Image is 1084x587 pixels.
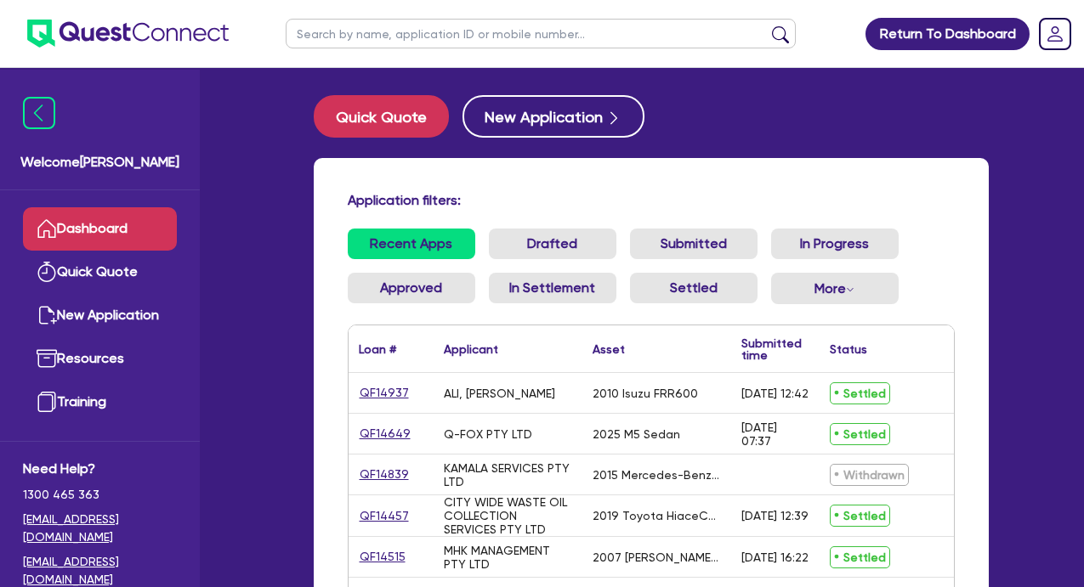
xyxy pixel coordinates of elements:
div: Submitted time [741,337,802,361]
span: Settled [830,546,890,568]
img: icon-menu-close [23,97,55,129]
a: Submitted [630,229,758,259]
div: KAMALA SERVICES PTY LTD [444,461,572,488]
span: Withdrawn [830,464,909,486]
a: Approved [348,273,475,303]
span: 1300 465 363 [23,486,177,504]
button: Quick Quote [314,95,449,138]
a: Resources [23,337,177,381]
a: QF14515 [359,547,406,567]
span: Settled [830,423,890,445]
div: [DATE] 07:37 [741,420,809,448]
div: CITY WIDE WASTE OIL COLLECTION SERVICES PTY LTD [444,495,572,536]
a: In Progress [771,229,899,259]
a: Dropdown toggle [1033,12,1077,56]
a: Training [23,381,177,424]
a: QF14839 [359,465,410,484]
a: Drafted [489,229,616,259]
div: ALI, [PERSON_NAME] [444,387,555,400]
a: QF14937 [359,383,410,403]
img: new-application [37,305,57,325]
div: [DATE] 12:39 [741,509,809,522]
div: Status [830,343,867,355]
span: Settled [830,382,890,404]
a: QF14649 [359,424,411,443]
button: New Application [463,95,644,138]
div: 2010 Isuzu FRR600 [593,387,698,400]
div: [DATE] 16:22 [741,550,809,564]
img: training [37,392,57,412]
div: 2025 M5 Sedan [593,427,680,441]
a: New Application [23,294,177,337]
div: [DATE] 12:42 [741,387,809,400]
input: Search by name, application ID or mobile number... [286,19,796,48]
a: In Settlement [489,273,616,303]
div: Loan # [359,343,396,355]
a: Recent Apps [348,229,475,259]
div: 2015 Mercedes-Benz Sprinter [593,468,721,482]
div: 2007 [PERSON_NAME] SIDE LIFTER [593,550,721,564]
a: Quick Quote [314,95,463,138]
h4: Application filters: [348,192,955,208]
a: Dashboard [23,207,177,251]
img: quest-connect-logo-blue [27,20,229,48]
a: [EMAIL_ADDRESS][DOMAIN_NAME] [23,511,177,546]
img: quick-quote [37,262,57,282]
div: 2019 Toyota HiaceCP 200 SE PVF [593,509,721,522]
div: Q-FOX PTY LTD [444,427,532,441]
a: QF14457 [359,506,410,526]
a: Settled [630,273,758,303]
div: Applicant [444,343,498,355]
button: Dropdown toggle [771,273,899,304]
span: Welcome [PERSON_NAME] [20,152,179,172]
a: Quick Quote [23,251,177,294]
img: resources [37,348,57,369]
div: Asset [593,343,625,355]
span: Need Help? [23,459,177,479]
span: Settled [830,505,890,527]
a: Return To Dashboard [865,18,1030,50]
div: MHK MANAGEMENT PTY LTD [444,544,572,571]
